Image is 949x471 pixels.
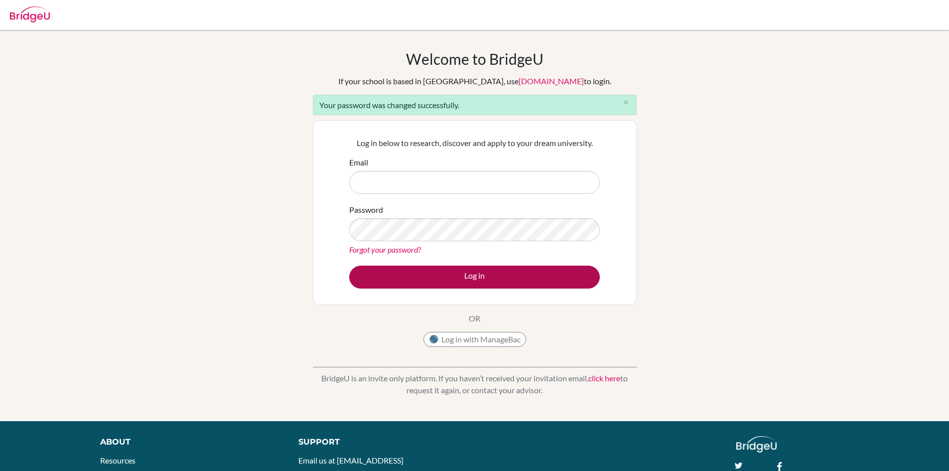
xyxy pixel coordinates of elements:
a: Resources [100,456,136,465]
div: Your password was changed successfully. [313,95,637,115]
a: [DOMAIN_NAME] [519,76,584,86]
a: click here [588,373,620,383]
button: Log in [349,266,600,289]
button: Close [616,95,636,110]
img: Bridge-U [10,6,50,22]
label: Password [349,204,383,216]
button: Log in with ManageBac [423,332,526,347]
img: logo_white@2x-f4f0deed5e89b7ecb1c2cc34c3e3d731f90f0f143d5ea2071677605dd97b5244.png [736,436,777,453]
p: OR [469,313,480,324]
label: Email [349,157,368,168]
h1: Welcome to BridgeU [406,50,543,68]
div: Support [298,436,463,448]
div: About [100,436,276,448]
p: Log in below to research, discover and apply to your dream university. [349,137,600,149]
div: If your school is based in [GEOGRAPHIC_DATA], use to login. [338,75,611,87]
p: BridgeU is an invite only platform. If you haven’t received your invitation email, to request it ... [313,372,637,396]
a: Forgot your password? [349,245,421,254]
i: close [622,99,630,106]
